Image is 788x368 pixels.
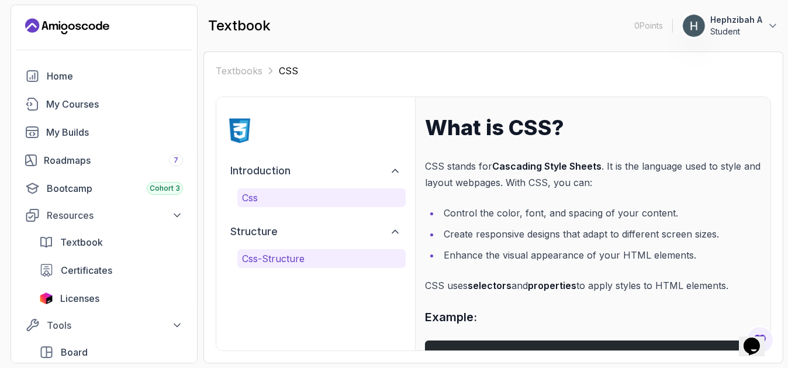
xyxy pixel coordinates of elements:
[237,249,406,268] button: css-structure
[61,345,88,359] span: Board
[440,226,761,242] li: Create responsive designs that adapt to different screen sizes.
[237,188,406,207] button: css
[46,97,183,111] div: My Courses
[528,280,576,291] strong: properties
[216,64,262,78] a: Textbooks
[739,321,776,356] iframe: To enrich screen reader interactions, please activate Accessibility in Grammarly extension settings
[425,158,761,191] p: CSS stands for . It is the language used to style and layout webpages. With CSS, you can:
[47,318,183,332] div: Tools
[150,184,180,193] span: Cohort 3
[230,163,291,179] h2: introduction
[208,16,271,35] h2: textbook
[32,259,190,282] a: certificates
[230,223,278,240] h2: structure
[492,160,602,172] strong: Cascading Style Sheets
[425,116,761,139] h1: What is CSS?
[634,20,663,32] p: 0 Points
[61,263,112,277] span: Certificates
[242,252,401,266] p: css-structure
[468,280,511,291] strong: selectors
[242,191,401,205] p: css
[44,153,183,167] div: Roadmaps
[47,181,183,195] div: Bootcamp
[683,15,705,37] img: user profile image
[60,291,99,305] span: Licenses
[18,64,190,88] a: home
[32,341,190,364] a: board
[47,208,183,222] div: Resources
[682,14,779,37] button: user profile imageHephzibah AStudent
[226,158,406,184] button: introduction
[18,205,190,226] button: Resources
[226,116,254,144] img: css logo
[174,156,178,165] span: 7
[60,235,103,249] span: Textbook
[440,247,761,263] li: Enhance the visual appearance of your HTML elements.
[39,293,53,304] img: jetbrains icon
[710,26,762,37] p: Student
[710,14,762,26] p: Hephzibah A
[226,219,406,245] button: structure
[18,121,190,144] a: builds
[18,177,190,200] a: bootcamp
[18,315,190,336] button: Tools
[32,231,190,254] a: textbook
[425,308,761,326] h3: Example:
[440,205,761,221] li: Control the color, font, and spacing of your content.
[25,17,109,36] a: Landing page
[47,69,183,83] div: Home
[279,65,298,77] span: CSS
[18,149,190,172] a: roadmaps
[46,125,183,139] div: My Builds
[18,92,190,116] a: courses
[425,277,761,294] p: CSS uses and to apply styles to HTML elements.
[32,287,190,310] a: licenses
